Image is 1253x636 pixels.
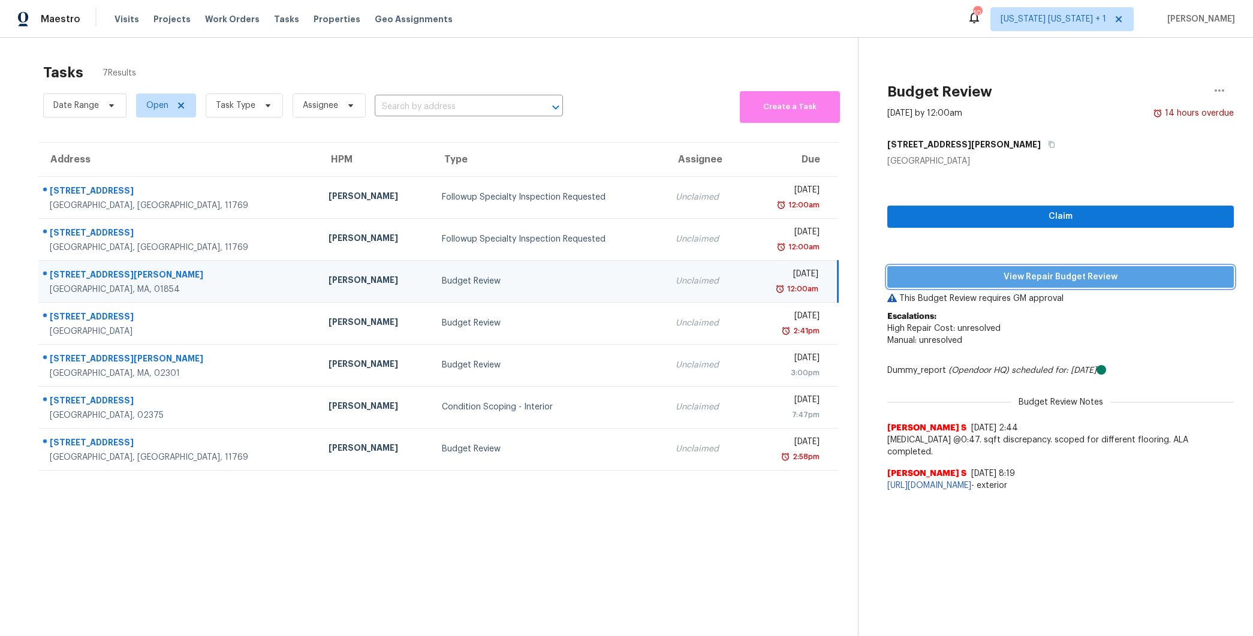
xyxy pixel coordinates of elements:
span: Claim [897,209,1224,224]
div: Unclaimed [676,233,736,245]
div: Budget Review [442,443,656,455]
div: [DATE] [755,268,818,283]
span: Properties [314,13,360,25]
span: Work Orders [205,13,260,25]
a: [URL][DOMAIN_NAME] [887,481,971,490]
span: [PERSON_NAME] [1162,13,1235,25]
div: [PERSON_NAME] [329,232,423,247]
div: 3:00pm [755,367,819,379]
div: [DATE] by 12:00am [887,107,962,119]
span: Tasks [274,15,299,23]
h5: [STREET_ADDRESS][PERSON_NAME] [887,138,1041,150]
div: [STREET_ADDRESS] [50,185,309,200]
img: Overdue Alarm Icon [776,199,786,211]
span: [PERSON_NAME] S [887,422,966,434]
div: [DATE] [755,184,819,199]
button: Create a Task [740,91,840,123]
span: Create a Task [746,100,834,114]
div: [STREET_ADDRESS][PERSON_NAME] [50,352,309,367]
span: Assignee [303,100,338,111]
div: [GEOGRAPHIC_DATA], [GEOGRAPHIC_DATA], 11769 [50,451,309,463]
div: [DATE] [755,394,819,409]
span: [MEDICAL_DATA] @0:47. sqft discrepancy. scoped for different flooring. ALA completed. [887,434,1234,458]
div: [DATE] [755,352,819,367]
img: Overdue Alarm Icon [1153,107,1162,119]
div: [DATE] [755,226,819,241]
div: [STREET_ADDRESS] [50,394,309,409]
img: Overdue Alarm Icon [776,241,786,253]
div: [GEOGRAPHIC_DATA], MA, 01854 [50,284,309,296]
span: Task Type [216,100,255,111]
i: (Opendoor HQ) [948,366,1009,375]
th: Assignee [666,143,746,176]
div: [GEOGRAPHIC_DATA] [887,155,1234,167]
span: View Repair Budget Review [897,270,1224,285]
th: HPM [319,143,432,176]
div: [GEOGRAPHIC_DATA], [GEOGRAPHIC_DATA], 11769 [50,242,309,254]
span: [DATE] 8:19 [971,469,1015,478]
div: 2:58pm [790,451,820,463]
div: 7:47pm [755,409,819,421]
div: Unclaimed [676,275,736,287]
th: Address [38,143,319,176]
div: [GEOGRAPHIC_DATA], 02375 [50,409,309,421]
img: Overdue Alarm Icon [781,451,790,463]
div: Unclaimed [676,401,736,413]
div: 12:00am [785,283,818,295]
div: [PERSON_NAME] [329,274,423,289]
div: [STREET_ADDRESS] [50,436,309,451]
span: - exterior [887,480,1234,492]
p: This Budget Review requires GM approval [887,293,1234,305]
div: Unclaimed [676,317,736,329]
div: [PERSON_NAME] [329,358,423,373]
div: Unclaimed [676,191,736,203]
div: [DATE] [755,436,819,451]
span: 7 Results [103,67,136,79]
div: 14 hours overdue [1162,107,1234,119]
span: Visits [115,13,139,25]
th: Type [432,143,666,176]
i: scheduled for: [DATE] [1011,366,1097,375]
div: 12:00am [786,241,820,253]
div: [GEOGRAPHIC_DATA], [GEOGRAPHIC_DATA], 11769 [50,200,309,212]
span: Maestro [41,13,80,25]
div: Unclaimed [676,359,736,371]
div: [STREET_ADDRESS] [50,311,309,325]
div: [DATE] [755,310,819,325]
div: [STREET_ADDRESS][PERSON_NAME] [50,269,309,284]
span: Projects [153,13,191,25]
div: 12:00am [786,199,820,211]
div: [PERSON_NAME] [329,442,423,457]
div: Unclaimed [676,443,736,455]
span: Geo Assignments [375,13,453,25]
div: Followup Specialty Inspection Requested [442,191,656,203]
span: Budget Review Notes [1011,396,1110,408]
div: [STREET_ADDRESS] [50,227,309,242]
span: Manual: unresolved [887,336,962,345]
button: View Repair Budget Review [887,266,1234,288]
div: Followup Specialty Inspection Requested [442,233,656,245]
h2: Budget Review [887,86,992,98]
div: [GEOGRAPHIC_DATA] [50,325,309,337]
span: High Repair Cost: unresolved [887,324,1001,333]
th: Due [745,143,838,176]
img: Overdue Alarm Icon [775,283,785,295]
div: [GEOGRAPHIC_DATA], MA, 02301 [50,367,309,379]
b: Escalations: [887,312,936,321]
button: Open [547,99,564,116]
button: Claim [887,206,1234,228]
span: Open [146,100,168,111]
div: Budget Review [442,275,656,287]
button: Copy Address [1041,134,1057,155]
input: Search by address [375,98,529,116]
h2: Tasks [43,67,83,79]
span: [US_STATE] [US_STATE] + 1 [1001,13,1106,25]
div: [PERSON_NAME] [329,190,423,205]
div: Budget Review [442,359,656,371]
img: Overdue Alarm Icon [781,325,791,337]
div: 10 [973,7,981,19]
div: [PERSON_NAME] [329,316,423,331]
div: Condition Scoping - Interior [442,401,656,413]
span: Date Range [53,100,99,111]
div: Budget Review [442,317,656,329]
